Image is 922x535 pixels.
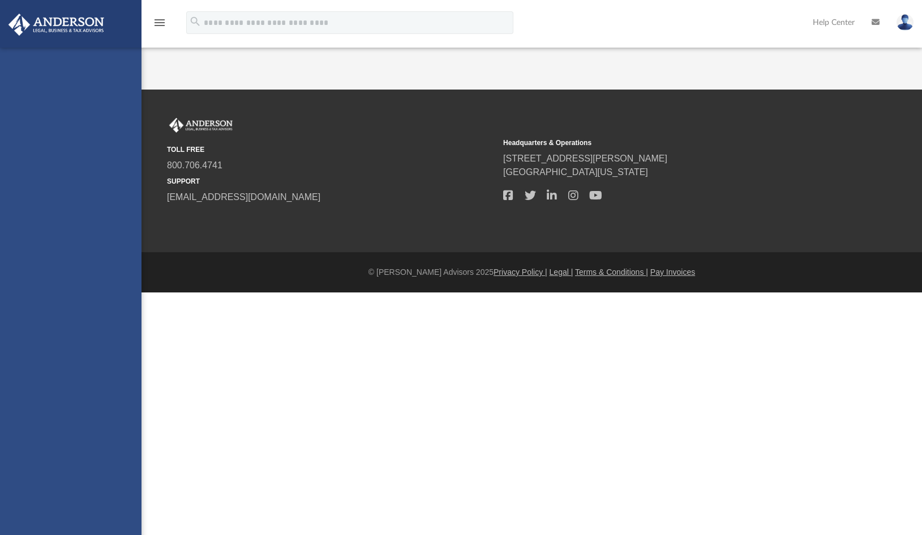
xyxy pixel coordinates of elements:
a: menu [153,22,166,29]
a: 800.706.4741 [167,160,222,170]
img: User Pic [897,14,914,31]
img: Anderson Advisors Platinum Portal [167,118,235,133]
div: © [PERSON_NAME] Advisors 2025 [141,266,922,278]
a: Pay Invoices [650,267,695,277]
a: Privacy Policy | [494,267,547,277]
small: TOLL FREE [167,145,495,155]
img: Anderson Advisors Platinum Portal [5,14,108,36]
i: search [189,15,201,28]
a: [EMAIL_ADDRESS][DOMAIN_NAME] [167,192,320,202]
small: SUPPORT [167,176,495,186]
a: Terms & Conditions | [575,267,648,277]
a: [GEOGRAPHIC_DATA][US_STATE] [503,167,648,177]
small: Headquarters & Operations [503,138,831,148]
a: Legal | [550,267,573,277]
i: menu [153,16,166,29]
a: [STREET_ADDRESS][PERSON_NAME] [503,154,667,163]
